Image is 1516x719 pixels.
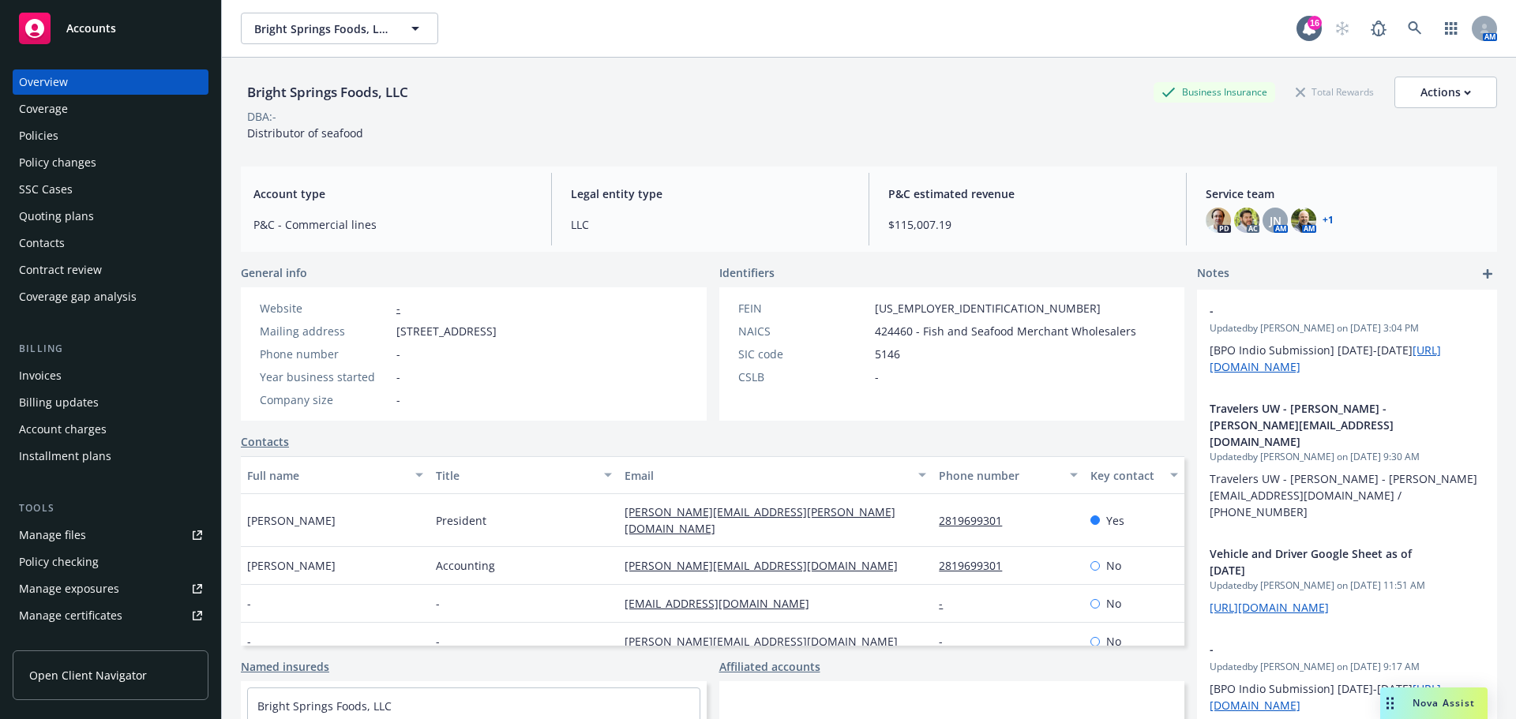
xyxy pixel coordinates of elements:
[19,96,68,122] div: Coverage
[436,557,495,574] span: Accounting
[625,504,895,536] a: [PERSON_NAME][EMAIL_ADDRESS][PERSON_NAME][DOMAIN_NAME]
[571,185,850,202] span: Legal entity type
[436,595,440,612] span: -
[618,456,932,494] button: Email
[13,150,208,175] a: Policy changes
[1380,687,1488,719] button: Nova Assist
[241,456,430,494] button: Full name
[1210,660,1484,674] span: Updated by [PERSON_NAME] on [DATE] 9:17 AM
[1206,208,1231,233] img: photo
[1197,533,1497,628] div: Vehicle and Driver Google Sheet as of [DATE]Updatedby [PERSON_NAME] on [DATE] 11:51 AM[URL][DOMAI...
[430,456,618,494] button: Title
[396,346,400,362] span: -
[1288,82,1382,102] div: Total Rewards
[1210,600,1329,615] a: [URL][DOMAIN_NAME]
[13,444,208,469] a: Installment plans
[19,150,96,175] div: Policy changes
[625,634,910,649] a: [PERSON_NAME][EMAIL_ADDRESS][DOMAIN_NAME]
[1326,13,1358,44] a: Start snowing
[625,596,822,611] a: [EMAIL_ADDRESS][DOMAIN_NAME]
[1420,77,1471,107] div: Actions
[625,558,910,573] a: [PERSON_NAME][EMAIL_ADDRESS][DOMAIN_NAME]
[13,363,208,388] a: Invoices
[19,630,99,655] div: Manage claims
[888,185,1167,202] span: P&C estimated revenue
[1210,641,1443,657] span: -
[1106,595,1121,612] span: No
[1197,264,1229,283] span: Notes
[738,369,869,385] div: CSLB
[260,323,390,339] div: Mailing address
[13,204,208,229] a: Quoting plans
[1210,545,1443,579] span: Vehicle and Driver Google Sheet as of [DATE]
[932,456,1083,494] button: Phone number
[396,301,400,316] a: -
[1210,579,1484,593] span: Updated by [PERSON_NAME] on [DATE] 11:51 AM
[13,390,208,415] a: Billing updates
[241,658,329,675] a: Named insureds
[247,595,251,612] span: -
[875,323,1136,339] span: 424460 - Fish and Seafood Merchant Wholesalers
[738,300,869,316] div: FEIN
[436,633,440,650] span: -
[13,69,208,95] a: Overview
[875,369,879,385] span: -
[1090,467,1161,484] div: Key contact
[19,257,102,283] div: Contract review
[1210,342,1484,375] p: [BPO Indio Submission] [DATE]-[DATE]
[571,216,850,233] span: LLC
[241,433,289,450] a: Contacts
[939,596,955,611] a: -
[19,177,73,202] div: SSC Cases
[257,698,392,713] a: Bright Springs Foods, LLC
[241,82,415,103] div: Bright Springs Foods, LLC
[738,346,869,362] div: SIC code
[19,123,58,148] div: Policies
[19,444,111,469] div: Installment plans
[1363,13,1394,44] a: Report a Bug
[13,257,208,283] a: Contract review
[253,185,532,202] span: Account type
[1084,456,1184,494] button: Key contact
[19,576,119,601] div: Manage exposures
[625,467,909,484] div: Email
[738,323,869,339] div: NAICS
[1106,633,1121,650] span: No
[1206,185,1484,202] span: Service team
[13,549,208,575] a: Policy checking
[719,264,775,281] span: Identifiers
[888,216,1167,233] span: $115,007.19
[1323,215,1334,225] a: +1
[13,230,208,256] a: Contacts
[13,177,208,202] a: SSC Cases
[1106,512,1124,529] span: Yes
[254,21,391,37] span: Bright Springs Foods, LLC
[436,512,486,529] span: President
[19,69,68,95] div: Overview
[247,633,251,650] span: -
[13,603,208,628] a: Manage certificates
[396,369,400,385] span: -
[247,467,406,484] div: Full name
[1291,208,1316,233] img: photo
[13,341,208,357] div: Billing
[247,512,336,529] span: [PERSON_NAME]
[1308,16,1322,30] div: 16
[253,216,532,233] span: P&C - Commercial lines
[1197,388,1497,533] div: Travelers UW - [PERSON_NAME] - [PERSON_NAME][EMAIL_ADDRESS][DOMAIN_NAME]Updatedby [PERSON_NAME] o...
[1210,450,1484,464] span: Updated by [PERSON_NAME] on [DATE] 9:30 AM
[396,391,400,408] span: -
[19,284,137,309] div: Coverage gap analysis
[1210,302,1443,319] span: -
[241,13,438,44] button: Bright Springs Foods, LLC
[1413,696,1475,710] span: Nova Assist
[13,576,208,601] a: Manage exposures
[13,123,208,148] a: Policies
[260,300,390,316] div: Website
[13,284,208,309] a: Coverage gap analysis
[939,513,1015,528] a: 2819699301
[19,363,62,388] div: Invoices
[19,204,94,229] div: Quoting plans
[260,369,390,385] div: Year business started
[1478,264,1497,283] a: add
